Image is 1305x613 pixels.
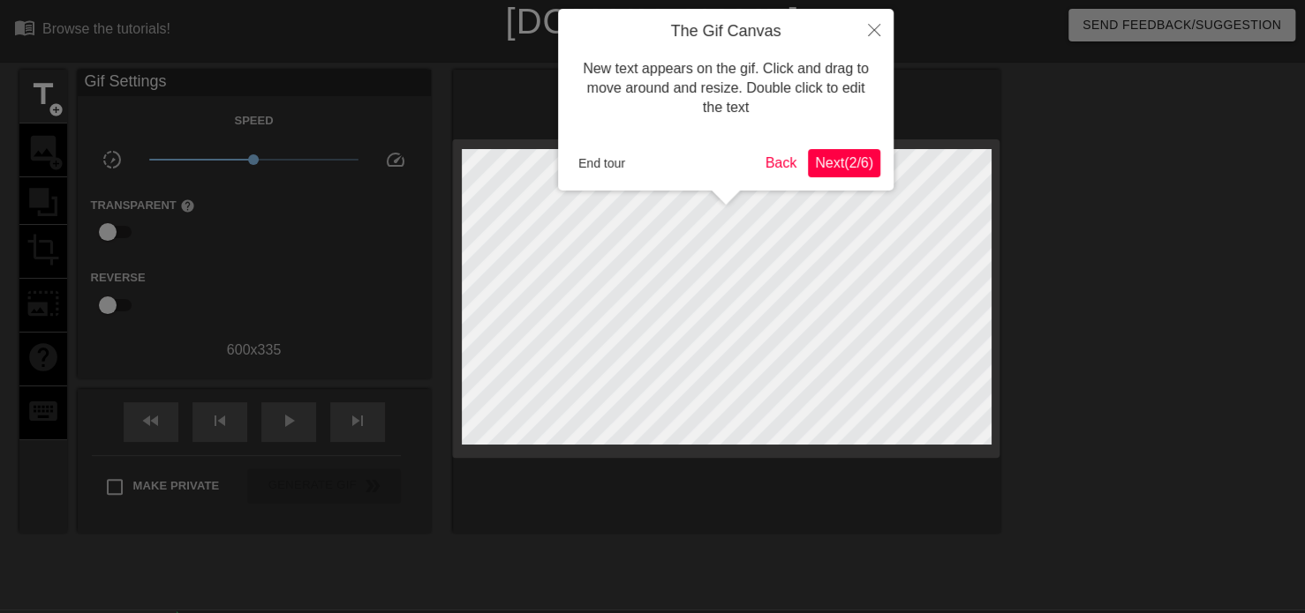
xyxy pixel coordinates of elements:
h4: The Gif Canvas [571,22,880,41]
div: New text appears on the gif. Click and drag to move around and resize. Double click to edit the text [571,41,880,136]
button: Close [855,9,894,49]
button: Back [758,149,804,177]
button: Next [808,149,880,177]
span: Next ( 2 / 6 ) [815,155,873,170]
button: End tour [571,150,632,176]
